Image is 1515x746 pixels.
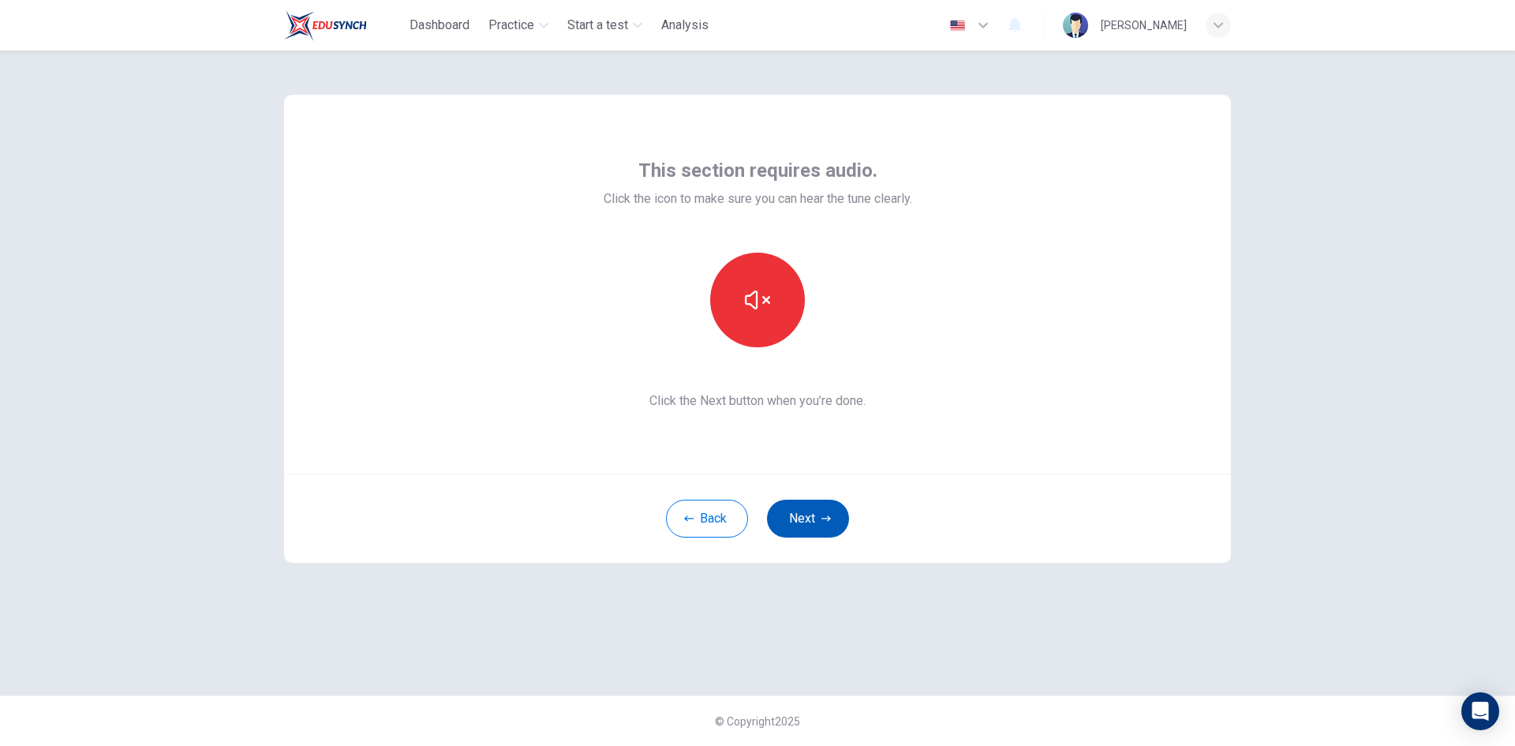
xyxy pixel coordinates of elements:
[1461,692,1499,730] div: Open Intercom Messenger
[567,16,628,35] span: Start a test
[410,16,469,35] span: Dashboard
[1101,16,1187,35] div: [PERSON_NAME]
[604,392,912,410] span: Click the Next button when you’re done.
[948,20,967,32] img: en
[638,158,877,183] span: This section requires audio.
[1063,13,1088,38] img: Profile picture
[655,11,715,39] button: Analysis
[715,715,800,728] span: © Copyright 2025
[482,11,555,39] button: Practice
[561,11,649,39] button: Start a test
[604,189,912,208] span: Click the icon to make sure you can hear the tune clearly.
[403,11,476,39] button: Dashboard
[666,500,748,538] button: Back
[661,16,709,35] span: Analysis
[488,16,534,35] span: Practice
[767,500,849,538] button: Next
[284,9,403,41] a: Train Test logo
[284,9,367,41] img: Train Test logo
